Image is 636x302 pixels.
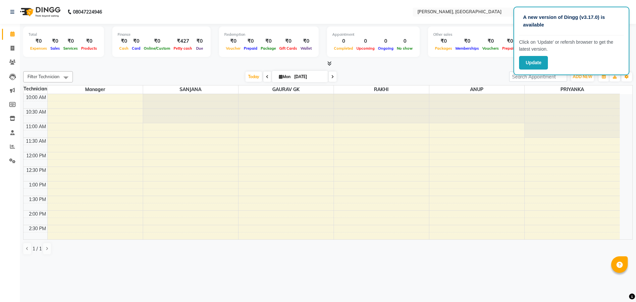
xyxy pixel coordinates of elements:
span: Ongoing [376,46,395,51]
div: 0 [332,37,355,45]
div: ₹427 [172,37,194,45]
p: Click on ‘Update’ or refersh browser to get the latest version. [519,39,624,53]
div: Finance [118,32,205,37]
button: Update [519,56,548,70]
div: 12:30 PM [25,167,47,174]
div: 11:30 AM [25,138,47,145]
div: ₹0 [79,37,99,45]
span: Expenses [28,46,49,51]
span: Today [245,72,262,82]
iframe: chat widget [608,276,629,295]
div: ₹0 [62,37,79,45]
div: Total [28,32,99,37]
div: Appointment [332,32,414,37]
div: ₹0 [433,37,454,45]
span: ANUP [429,85,524,94]
div: ₹0 [454,37,481,45]
div: ₹0 [224,37,242,45]
div: 1:30 PM [27,196,47,203]
div: Redemption [224,32,313,37]
div: 2:00 PM [27,211,47,218]
span: Package [259,46,278,51]
span: Prepaid [242,46,259,51]
span: ADD NEW [573,74,592,79]
input: 2025-09-01 [292,72,325,82]
span: GAURAV GK [238,85,334,94]
span: PRIYANKA [525,85,620,94]
span: Memberships [454,46,481,51]
span: Due [194,46,205,51]
span: Packages [433,46,454,51]
span: Petty cash [172,46,194,51]
span: Online/Custom [142,46,172,51]
div: ₹0 [501,37,519,45]
input: Search Appointment [509,72,567,82]
div: ₹0 [278,37,299,45]
div: 0 [395,37,414,45]
p: A new version of Dingg (v3.17.0) is available [523,14,620,28]
div: ₹0 [481,37,501,45]
div: Technician [24,85,47,92]
span: No show [395,46,414,51]
div: ₹0 [194,37,205,45]
div: 2:30 PM [27,225,47,232]
div: 0 [355,37,376,45]
span: Vouchers [481,46,501,51]
div: ₹0 [142,37,172,45]
div: ₹0 [28,37,49,45]
b: 08047224946 [73,3,102,21]
div: 10:00 AM [25,94,47,101]
span: Prepaids [501,46,519,51]
span: Gift Cards [278,46,299,51]
div: 0 [376,37,395,45]
span: Filter Technician [27,74,60,79]
div: ₹0 [118,37,130,45]
div: 10:30 AM [25,109,47,116]
span: Card [130,46,142,51]
button: ADD NEW [571,72,594,81]
span: Voucher [224,46,242,51]
div: ₹0 [49,37,62,45]
span: Services [62,46,79,51]
div: 12:00 PM [25,152,47,159]
div: 1:00 PM [27,181,47,188]
div: ₹0 [299,37,313,45]
span: RAKHI [334,85,429,94]
div: ₹0 [130,37,142,45]
div: ₹0 [242,37,259,45]
div: Other sales [433,32,541,37]
span: Mon [277,74,292,79]
span: Cash [118,46,130,51]
span: SANJANA [143,85,238,94]
span: Completed [332,46,355,51]
span: Upcoming [355,46,376,51]
img: logo [17,3,62,21]
div: ₹0 [259,37,278,45]
span: Wallet [299,46,313,51]
span: Products [79,46,99,51]
span: 1 / 1 [32,245,42,252]
div: 11:00 AM [25,123,47,130]
span: Manager [48,85,143,94]
span: Sales [49,46,62,51]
